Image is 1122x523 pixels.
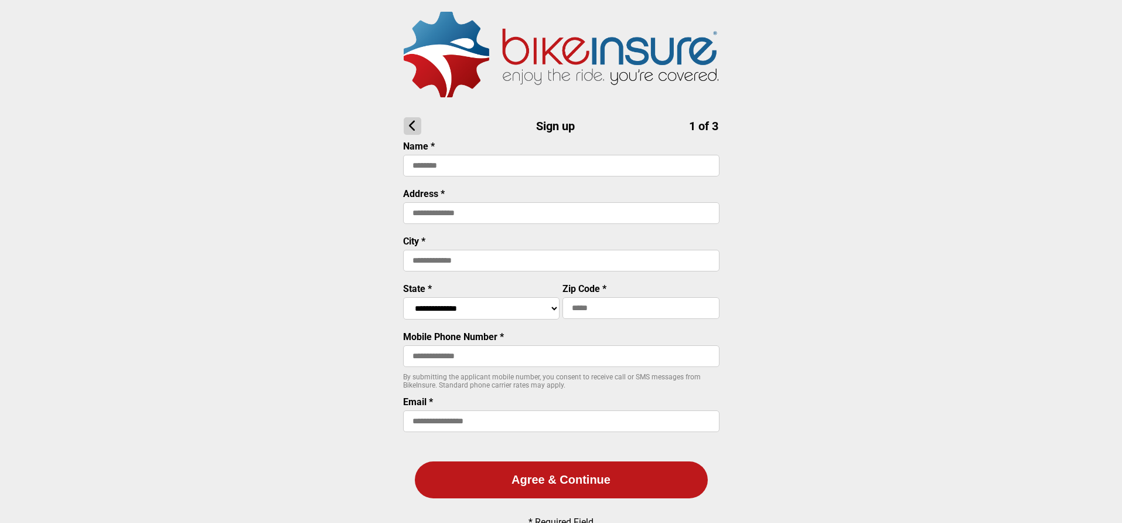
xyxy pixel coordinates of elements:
label: Mobile Phone Number * [403,331,504,342]
p: By submitting the applicant mobile number, you consent to receive call or SMS messages from BikeI... [403,373,719,389]
label: Zip Code * [562,283,606,294]
button: Agree & Continue [415,461,708,498]
label: State * [403,283,432,294]
label: Name * [403,141,435,152]
label: City * [403,236,425,247]
label: Address * [403,188,445,199]
label: Email * [403,396,433,407]
span: 1 of 3 [689,119,718,133]
h1: Sign up [404,117,718,135]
